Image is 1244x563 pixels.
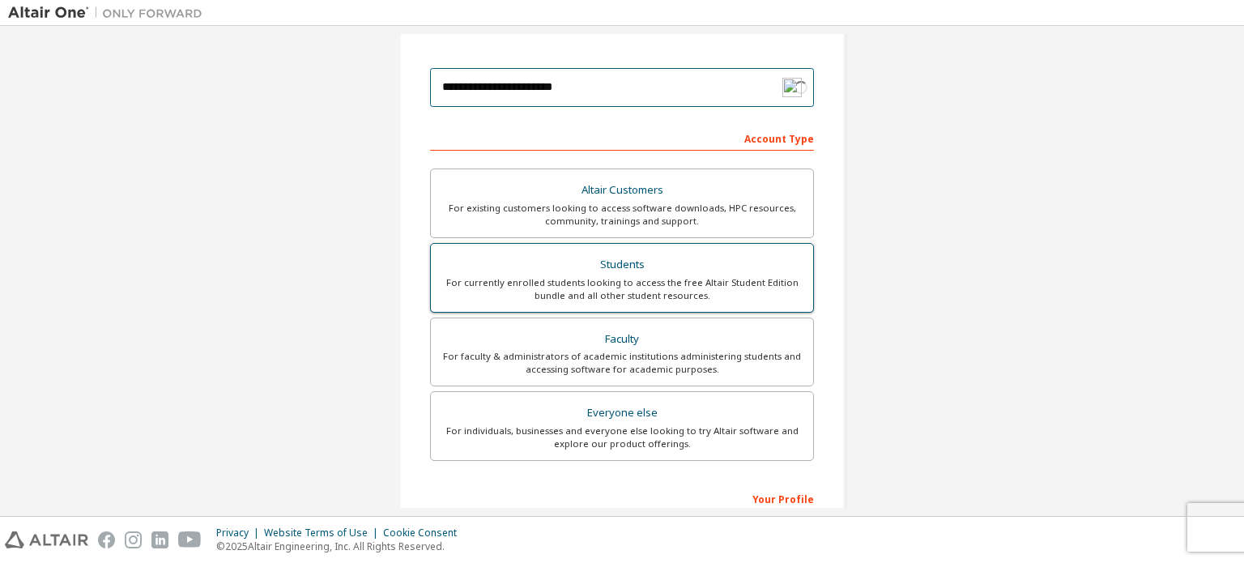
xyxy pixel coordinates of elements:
div: Account Type [430,125,814,151]
img: instagram.svg [125,531,142,548]
div: Students [441,254,803,276]
img: Altair One [8,5,211,21]
div: Faculty [441,328,803,351]
div: For currently enrolled students looking to access the free Altair Student Edition bundle and all ... [441,276,803,302]
div: Your Profile [430,485,814,511]
div: For individuals, businesses and everyone else looking to try Altair software and explore our prod... [441,424,803,450]
div: Website Terms of Use [264,527,383,540]
div: For faculty & administrators of academic institutions administering students and accessing softwa... [441,350,803,376]
img: altair_logo.svg [5,531,88,548]
div: Altair Customers [441,179,803,202]
div: Everyone else [441,402,803,424]
div: For existing customers looking to access software downloads, HPC resources, community, trainings ... [441,202,803,228]
div: Privacy [216,527,264,540]
div: Cookie Consent [383,527,466,540]
p: © 2025 Altair Engineering, Inc. All Rights Reserved. [216,540,466,553]
img: npw-badge-icon-locked.svg [782,78,802,97]
img: linkedin.svg [151,531,168,548]
img: facebook.svg [98,531,115,548]
img: youtube.svg [178,531,202,548]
